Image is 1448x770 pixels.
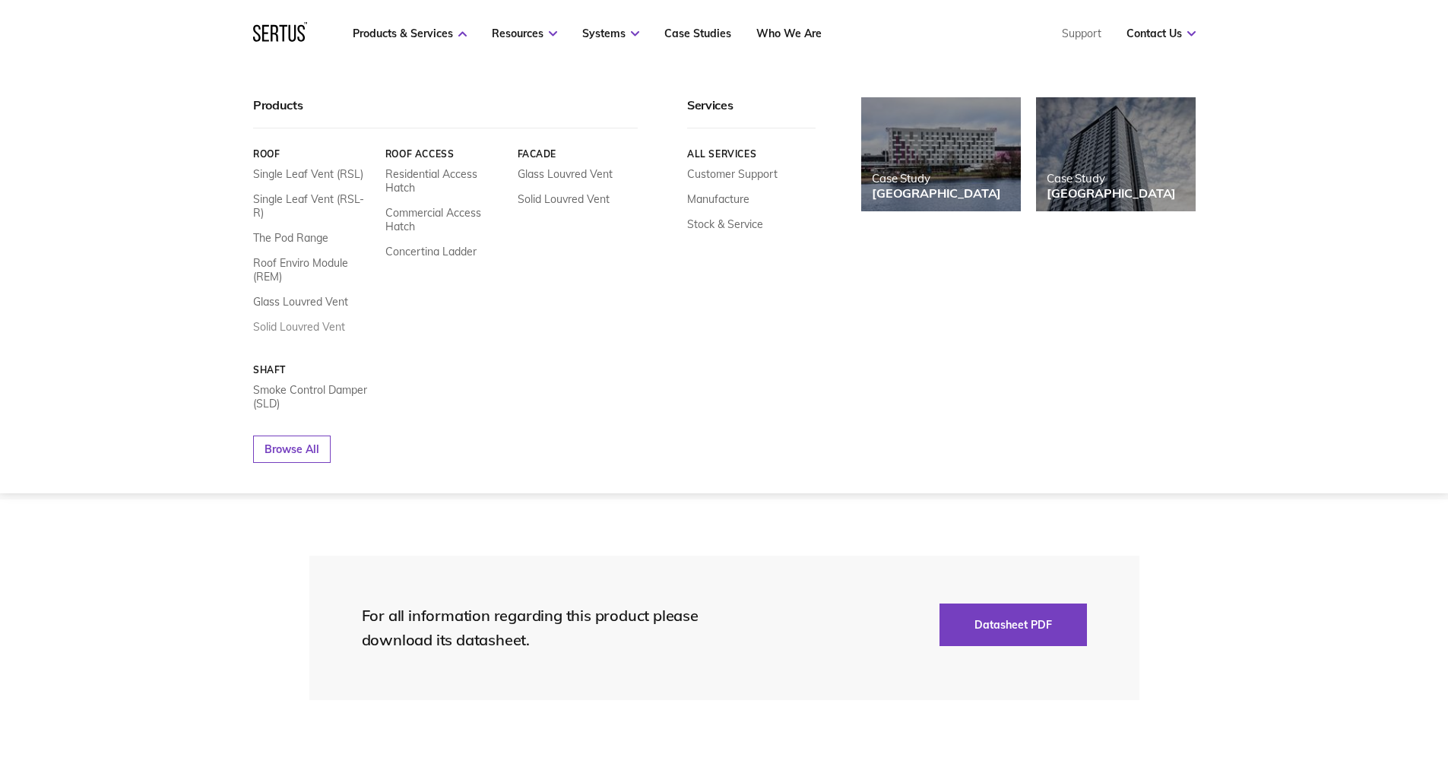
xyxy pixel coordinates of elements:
[1047,185,1176,201] div: [GEOGRAPHIC_DATA]
[253,192,374,220] a: Single Leaf Vent (RSL-R)
[517,148,638,160] a: Facade
[253,97,638,128] div: Products
[492,27,557,40] a: Resources
[861,97,1021,211] a: Case Study[GEOGRAPHIC_DATA]
[687,217,763,231] a: Stock & Service
[385,206,505,233] a: Commercial Access Hatch
[872,185,1001,201] div: [GEOGRAPHIC_DATA]
[253,167,363,181] a: Single Leaf Vent (RSL)
[253,231,328,245] a: The Pod Range
[1047,171,1176,185] div: Case Study
[385,167,505,195] a: Residential Access Hatch
[385,148,505,160] a: Roof Access
[687,192,749,206] a: Manufacture
[939,604,1087,646] button: Datasheet PDF
[253,383,374,410] a: Smoke Control Damper (SLD)
[253,436,331,463] a: Browse All
[353,27,467,40] a: Products & Services
[253,320,345,334] a: Solid Louvred Vent
[756,27,822,40] a: Who We Are
[385,245,476,258] a: Concertina Ladder
[253,364,374,375] a: Shaft
[664,27,731,40] a: Case Studies
[253,295,348,309] a: Glass Louvred Vent
[517,192,609,206] a: Solid Louvred Vent
[253,148,374,160] a: Roof
[872,171,1001,185] div: Case Study
[1062,27,1101,40] a: Support
[687,167,778,181] a: Customer Support
[582,27,639,40] a: Systems
[687,148,816,160] a: All services
[253,256,374,284] a: Roof Enviro Module (REM)
[687,97,816,128] div: Services
[1126,27,1196,40] a: Contact Us
[1036,97,1196,211] a: Case Study[GEOGRAPHIC_DATA]
[517,167,612,181] a: Glass Louvred Vent
[362,604,727,652] div: For all information regarding this product please download its datasheet.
